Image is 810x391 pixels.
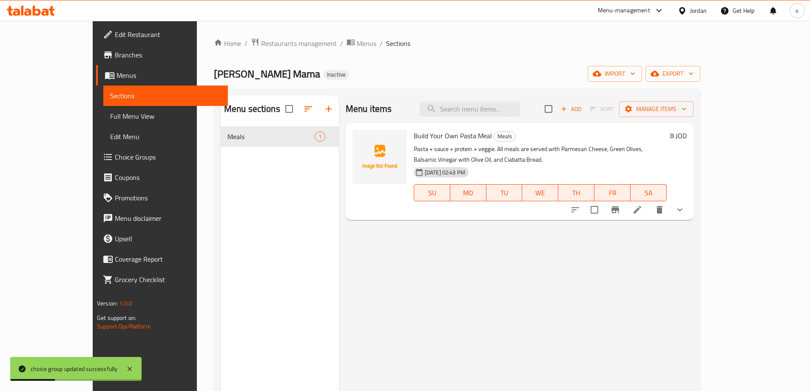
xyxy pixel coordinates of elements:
button: Add section [318,99,339,119]
span: Coverage Report [115,254,221,264]
span: Edit Restaurant [115,29,221,40]
div: Meals [494,131,516,142]
span: [PERSON_NAME] Mama [214,64,320,83]
nav: breadcrumb [214,38,700,49]
span: Meals [494,131,515,141]
span: Sections [386,38,410,49]
span: Promotions [115,193,221,203]
span: TU [490,187,519,199]
span: Grocery Checklist [115,274,221,285]
span: Select section [540,100,557,118]
span: TH [562,187,591,199]
div: Menu-management [598,6,650,16]
li: / [340,38,343,49]
nav: Menu sections [221,123,339,150]
span: Upsell [115,234,221,244]
span: Meals [227,131,315,142]
h2: Menu sections [224,103,280,115]
span: Manage items [626,104,687,114]
button: show more [670,200,690,220]
span: Get support on: [97,312,136,323]
a: Edit menu item [632,205,642,215]
img: Build Your Own Pasta Meal [352,130,407,184]
span: Menus [117,70,221,80]
a: Upsell [96,228,228,249]
span: Select to update [585,201,603,219]
span: Inactive [324,71,349,78]
button: export [645,66,700,82]
span: Select section first [585,103,619,116]
button: sort-choices [565,200,585,220]
a: Menus [96,65,228,86]
button: delete [649,200,670,220]
span: import [594,68,635,79]
a: Coupons [96,167,228,188]
a: Coverage Report [96,249,228,269]
span: SU [418,187,447,199]
button: Branch-specific-item [605,200,625,220]
div: items [315,131,325,142]
span: Choice Groups [115,152,221,162]
span: 1.0.0 [119,298,132,309]
span: 1 [315,133,325,141]
button: import [588,66,642,82]
button: MO [450,184,486,201]
a: Edit Menu [103,126,228,147]
span: FR [598,187,627,199]
a: Grocery Checklist [96,269,228,290]
div: Jordan [690,6,707,15]
a: Support.OpsPlatform [97,321,151,332]
span: Add [560,104,583,114]
span: [DATE] 02:43 PM [421,168,469,177]
span: Sort sections [298,99,318,119]
span: Menus [357,38,376,49]
div: Meals1 [221,126,339,147]
a: Edit Restaurant [96,24,228,45]
a: Full Menu View [103,106,228,126]
input: search [420,102,520,117]
div: Inactive [324,70,349,80]
span: Version: [97,298,118,309]
span: Branches [115,50,221,60]
a: Menus [347,38,376,49]
a: Branches [96,45,228,65]
a: Sections [103,86,228,106]
li: / [244,38,247,49]
h6: 8 JOD [670,130,687,142]
span: Edit Menu [110,131,221,142]
button: FR [594,184,631,201]
span: Menu disclaimer [115,213,221,223]
button: TH [558,184,594,201]
span: Restaurants management [261,38,337,49]
span: Build Your Own Pasta Meal [414,129,492,142]
button: WE [522,184,558,201]
button: SA [631,184,667,201]
li: / [380,38,383,49]
span: SA [634,187,663,199]
a: Choice Groups [96,147,228,167]
a: Restaurants management [251,38,337,49]
span: e [796,6,799,15]
a: Menu disclaimer [96,208,228,228]
button: Add [557,103,585,116]
svg: Show Choices [675,205,685,215]
p: Pasta + sauce + protein + veggie. All meals are served with Parmesan Cheese, Green Olives, Balsam... [414,144,667,165]
button: Manage items [619,101,693,117]
span: WE [526,187,555,199]
h2: Menu items [346,103,392,115]
span: Coupons [115,172,221,183]
button: TU [486,184,523,201]
a: Promotions [96,188,228,208]
span: Full Menu View [110,111,221,121]
span: Add item [557,103,585,116]
div: choice group updated successfully [31,364,118,374]
button: SU [414,184,450,201]
span: MO [454,187,483,199]
span: Select all sections [280,100,298,118]
span: export [652,68,693,79]
span: Sections [110,91,221,101]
